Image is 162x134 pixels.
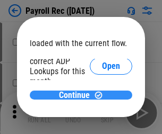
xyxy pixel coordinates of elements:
button: ContinueContinue [30,91,132,100]
span: Open [102,62,120,70]
span: Continue [59,91,90,100]
div: Please select the correct ADP Lookups for this month [30,46,90,86]
img: Continue [94,91,103,100]
button: Open [90,58,132,75]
